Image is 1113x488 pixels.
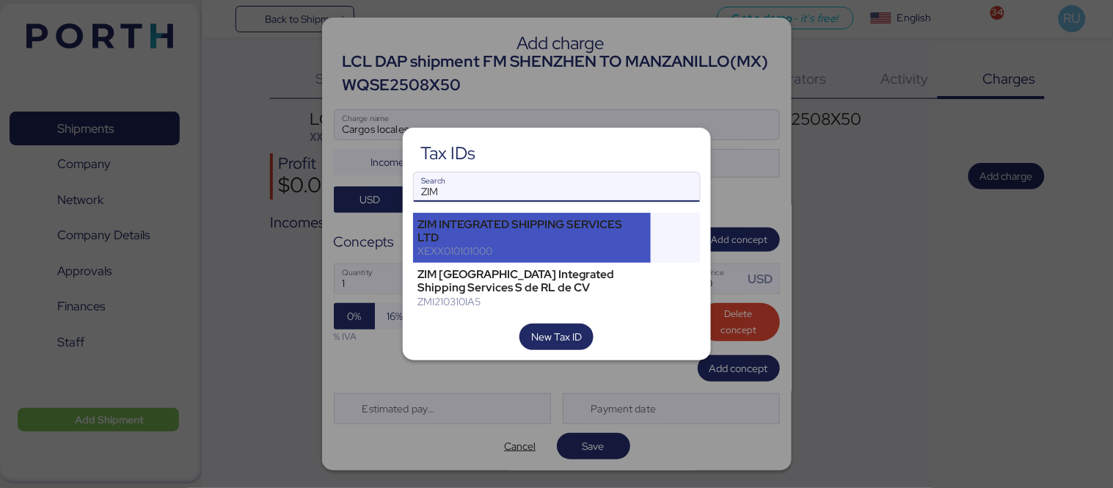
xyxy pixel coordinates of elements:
[418,218,646,244] div: ZIM INTEGRATED SHIPPING SERVICES LTD
[418,295,646,308] div: ZMI210310IA5
[420,147,475,160] div: Tax IDs
[414,172,700,202] input: Search
[519,324,594,350] button: New Tax ID
[418,268,646,294] div: ZIM [GEOGRAPHIC_DATA] Integrated Shipping Services S de RL de CV
[531,328,582,346] span: New Tax ID
[418,244,646,258] div: XEXX010101000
